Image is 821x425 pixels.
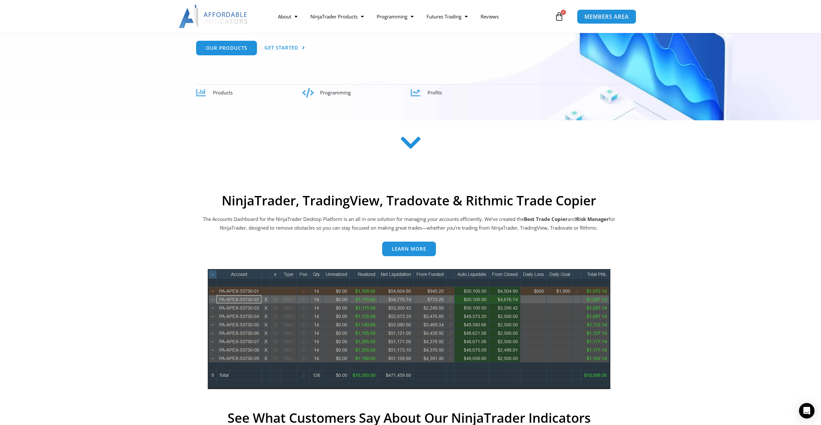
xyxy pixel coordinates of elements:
h2: NinjaTrader, TradingView, Tradovate & Rithmic Trade Copier [202,193,616,208]
span: Programming [320,89,351,96]
strong: Risk Manager [576,216,609,222]
a: Futures Trading [420,9,474,24]
span: Products [213,89,233,96]
a: Programming [370,9,420,24]
span: Get Started [264,45,298,50]
a: NinjaTrader Products [304,9,370,24]
a: Learn more [382,242,436,256]
span: 0 [561,10,566,15]
span: Learn more [392,246,426,251]
p: The Accounts Dashboard for the NinjaTrader Desktop Platform is an all in one solution for managin... [202,215,616,233]
nav: Menu [272,9,553,24]
span: Profits [427,89,442,96]
a: About [272,9,304,24]
div: Open Intercom Messenger [799,403,815,419]
a: MEMBERS AREA [577,9,636,24]
a: 0 [545,7,573,26]
a: Reviews [474,9,505,24]
b: Best Trade Copier [524,216,568,222]
a: Our Products [196,41,257,55]
span: MEMBERS AREA [584,14,629,19]
img: LogoAI | Affordable Indicators – NinjaTrader [179,5,248,28]
a: Get Started [264,41,305,55]
img: wideview8 28 2 | Affordable Indicators – NinjaTrader [208,269,610,389]
span: Our Products [206,46,247,50]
